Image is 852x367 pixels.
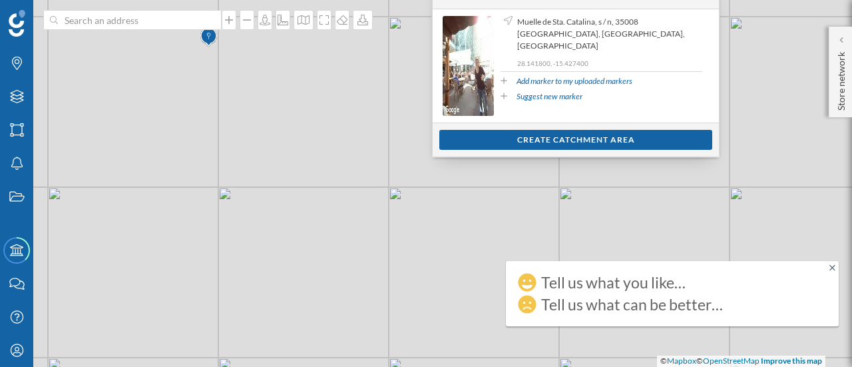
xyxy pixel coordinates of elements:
span: Assistència tècnica [13,9,128,21]
img: streetview [443,16,494,116]
div: Tell us what you like… [541,276,686,289]
img: Geoblink Logo [9,10,25,37]
p: 28.141800, -15.427400 [517,59,702,68]
span: Muelle de Sta. Catalina, s / n, 35008 [GEOGRAPHIC_DATA], [GEOGRAPHIC_DATA], [GEOGRAPHIC_DATA] [517,16,699,52]
div: © © [657,356,825,367]
a: Mapbox [667,356,696,366]
a: Add marker to my uploaded markers [517,75,632,87]
a: Suggest new marker [517,91,582,103]
p: Store network [835,47,848,111]
a: Improve this map [761,356,822,366]
a: OpenStreetMap [703,356,759,366]
img: Marker [200,24,217,51]
div: Tell us what can be better… [541,298,723,311]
